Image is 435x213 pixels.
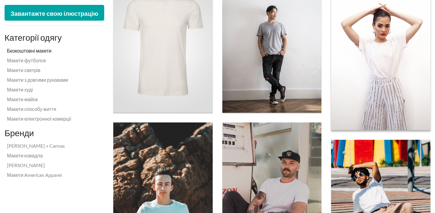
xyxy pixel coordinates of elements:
[5,161,74,170] a: [PERSON_NAME]
[5,85,74,94] a: Макети худі
[7,57,46,63] font: Макети футболок
[5,170,74,180] a: Макети American Apparel
[7,106,56,112] font: Макети способу життя
[7,153,43,159] font: Макети ковадла
[5,104,74,114] a: Макети способу життя
[5,56,74,65] a: Макети футболок
[7,67,40,73] font: Макети светрів
[5,46,74,56] a: Безкоштовні макети
[7,77,68,83] font: Макети з довгими рукавами
[11,10,98,17] font: Завантажте свою ілюстрацію
[5,75,74,85] a: Макети з довгими рукавами
[5,141,74,151] a: [PERSON_NAME] + Canvas
[5,129,34,139] font: Бренди
[5,5,104,21] button: Завантажте свою ілюстрацію
[5,114,74,124] a: Макети електронної комерції
[7,96,38,102] font: Макети майок
[5,65,74,75] a: Макети светрів
[7,163,45,168] font: [PERSON_NAME]
[5,94,74,104] a: Макети майок
[7,116,71,122] font: Макети електронної комерції
[7,172,62,178] font: Макети American Apparel
[5,33,62,43] font: Категорії одягу
[7,143,65,149] font: [PERSON_NAME] + Canvas
[5,151,74,161] a: Макети ковадла
[7,48,51,53] font: Безкоштовні макети
[7,87,33,92] font: Макети худі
